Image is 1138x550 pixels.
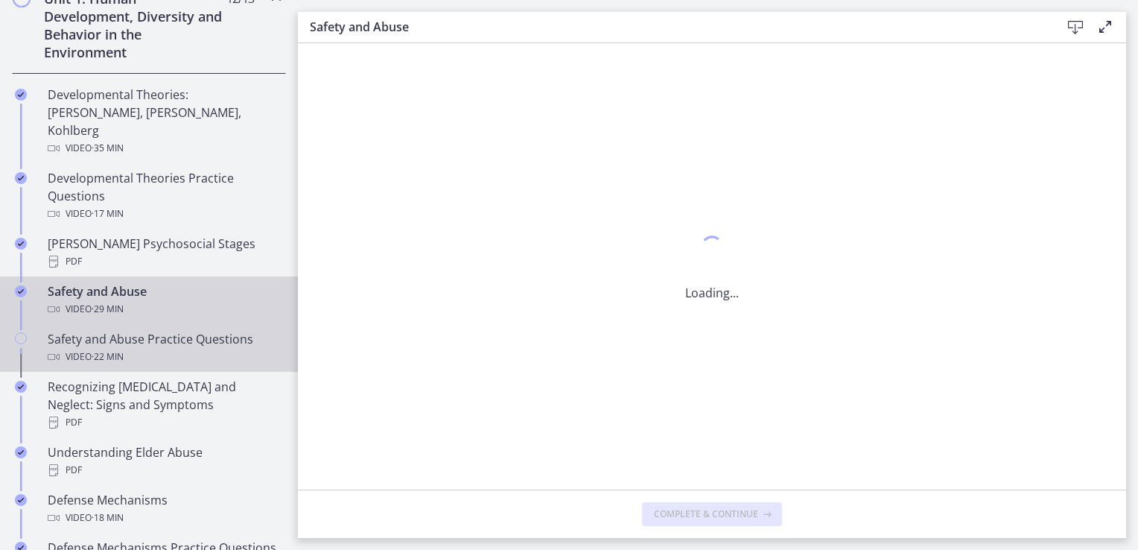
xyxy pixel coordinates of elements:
span: · 18 min [92,509,124,527]
div: Recognizing [MEDICAL_DATA] and Neglect: Signs and Symptoms [48,378,280,432]
div: Defense Mechanisms [48,491,280,527]
i: Completed [15,494,27,506]
span: · 29 min [92,300,124,318]
div: Understanding Elder Abuse [48,443,280,479]
i: Completed [15,172,27,184]
i: Completed [15,89,27,101]
button: Complete & continue [642,502,782,526]
h3: Safety and Abuse [310,18,1037,36]
div: [PERSON_NAME] Psychosocial Stages [48,235,280,271]
p: Loading... [685,284,739,302]
i: Completed [15,238,27,250]
div: PDF [48,253,280,271]
div: Video [48,509,280,527]
div: Developmental Theories: [PERSON_NAME], [PERSON_NAME], Kohlberg [48,86,280,157]
div: PDF [48,461,280,479]
div: Video [48,205,280,223]
div: Safety and Abuse Practice Questions [48,330,280,366]
i: Completed [15,285,27,297]
span: · 35 min [92,139,124,157]
div: Developmental Theories Practice Questions [48,169,280,223]
div: Video [48,348,280,366]
div: Video [48,139,280,157]
div: PDF [48,414,280,432]
div: 1 [685,232,739,266]
div: Video [48,300,280,318]
span: · 17 min [92,205,124,223]
span: Complete & continue [654,508,758,520]
span: · 22 min [92,348,124,366]
div: Safety and Abuse [48,282,280,318]
i: Completed [15,381,27,393]
i: Completed [15,446,27,458]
